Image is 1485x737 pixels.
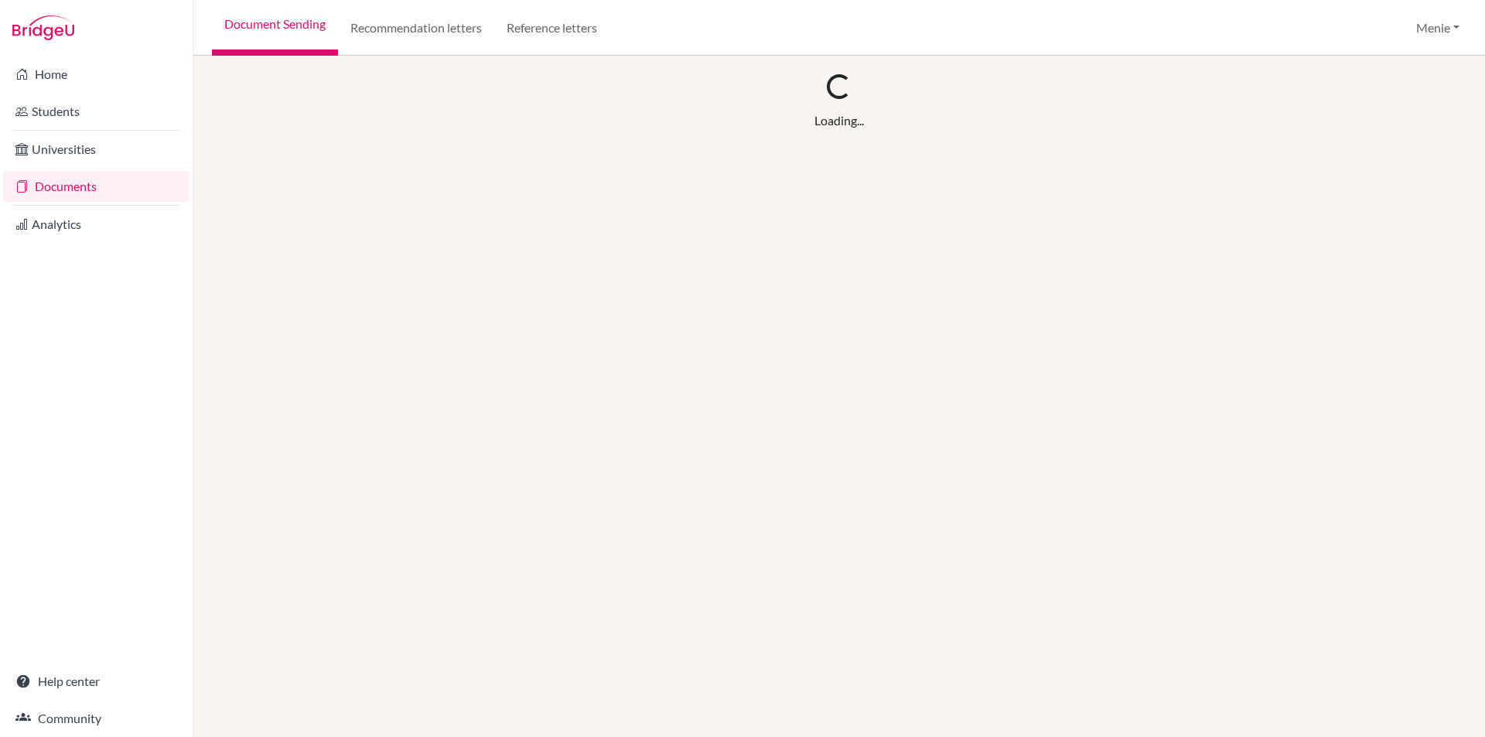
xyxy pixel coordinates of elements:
a: Universities [3,134,189,165]
a: Analytics [3,209,189,240]
a: Community [3,703,189,734]
a: Students [3,96,189,127]
div: Loading... [814,111,864,130]
a: Documents [3,171,189,202]
img: Bridge-U [12,15,74,40]
button: Menie [1409,13,1466,43]
a: Home [3,59,189,90]
a: Help center [3,666,189,697]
